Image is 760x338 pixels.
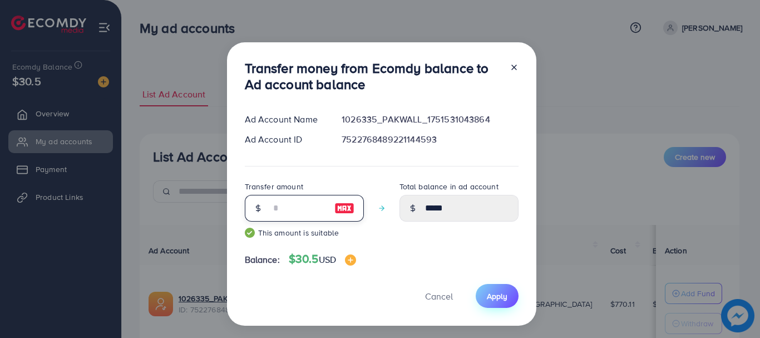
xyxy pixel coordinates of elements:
[411,284,467,308] button: Cancel
[236,133,333,146] div: Ad Account ID
[319,253,336,266] span: USD
[245,228,255,238] img: guide
[334,202,354,215] img: image
[236,113,333,126] div: Ad Account Name
[399,181,499,192] label: Total balance in ad account
[333,113,527,126] div: 1026335_PAKWALL_1751531043864
[289,252,356,266] h4: $30.5
[245,181,303,192] label: Transfer amount
[245,60,501,92] h3: Transfer money from Ecomdy balance to Ad account balance
[425,290,453,302] span: Cancel
[487,291,507,302] span: Apply
[476,284,519,308] button: Apply
[333,133,527,146] div: 7522768489221144593
[345,254,356,266] img: image
[245,253,280,266] span: Balance:
[245,227,364,238] small: This amount is suitable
